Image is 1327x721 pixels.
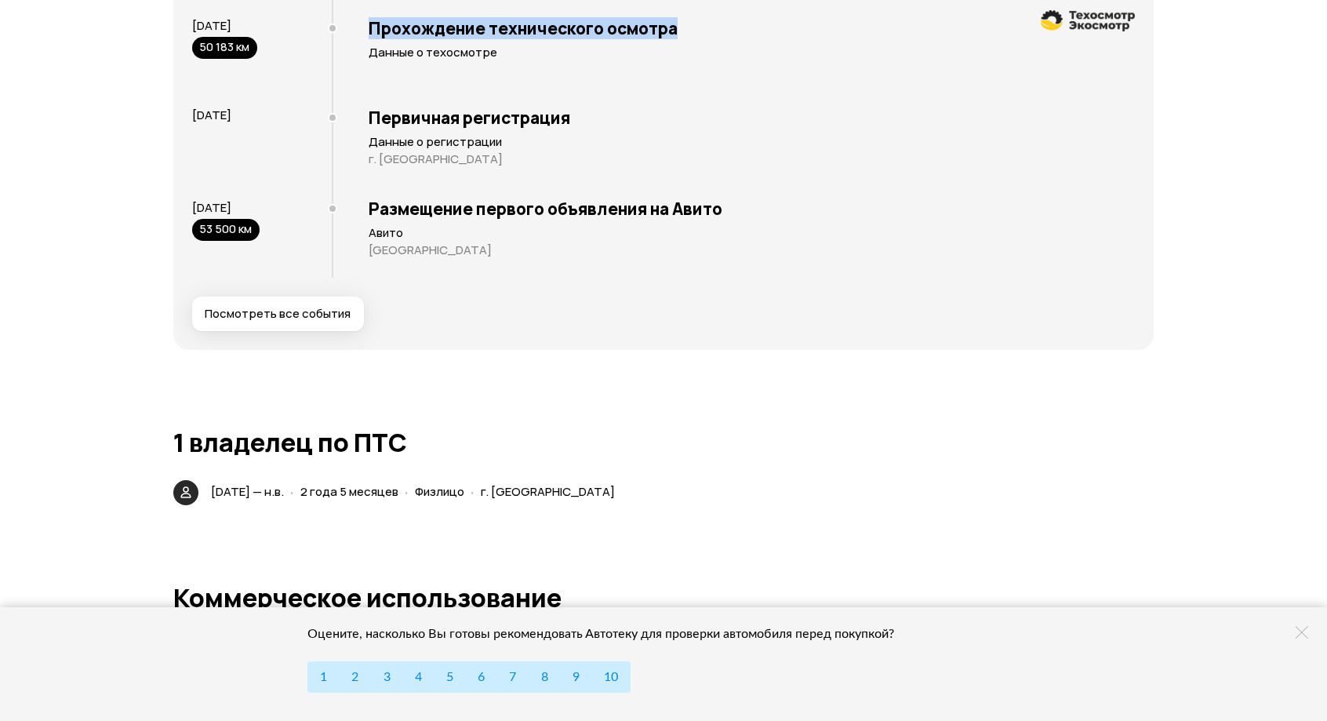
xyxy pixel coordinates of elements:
[192,199,231,216] span: [DATE]
[369,225,1135,241] p: Авито
[591,661,631,693] button: 10
[405,479,409,504] span: ·
[192,297,364,331] button: Посмотреть все события
[369,107,1135,128] h3: Первичная регистрация
[369,151,1135,167] p: г. [GEOGRAPHIC_DATA]
[465,661,497,693] button: 6
[369,45,1135,60] p: Данные о техосмотре
[192,17,231,34] span: [DATE]
[192,219,260,241] div: 53 500 км
[446,671,453,683] span: 5
[192,107,231,123] span: [DATE]
[173,584,1154,612] h1: Коммерческое использование
[205,306,351,322] span: Посмотреть все события
[384,671,391,683] span: 3
[307,661,340,693] button: 1
[300,483,398,500] span: 2 года 5 месяцев
[211,483,284,500] span: [DATE] — н.в.
[369,18,1135,38] h3: Прохождение технического осмотра
[351,671,358,683] span: 2
[192,37,257,59] div: 50 183 км
[369,134,1135,150] p: Данные о регистрации
[369,242,1135,258] p: [GEOGRAPHIC_DATA]
[434,661,466,693] button: 5
[560,661,592,693] button: 9
[369,198,1135,219] h3: Размещение первого объявления на Авито
[481,483,615,500] span: г. [GEOGRAPHIC_DATA]
[541,671,548,683] span: 8
[509,671,516,683] span: 7
[528,661,560,693] button: 8
[173,428,1154,457] h1: 1 владелец по ПТС
[307,626,915,642] div: Оцените, насколько Вы готовы рекомендовать Автотеку для проверки автомобиля перед покупкой?
[604,671,618,683] span: 10
[415,671,422,683] span: 4
[1041,10,1135,31] img: logo
[402,661,434,693] button: 4
[320,671,327,683] span: 1
[471,479,474,504] span: ·
[573,671,580,683] span: 9
[415,483,464,500] span: Физлицо
[339,661,371,693] button: 2
[290,479,294,504] span: ·
[370,661,402,693] button: 3
[496,661,529,693] button: 7
[478,671,485,683] span: 6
